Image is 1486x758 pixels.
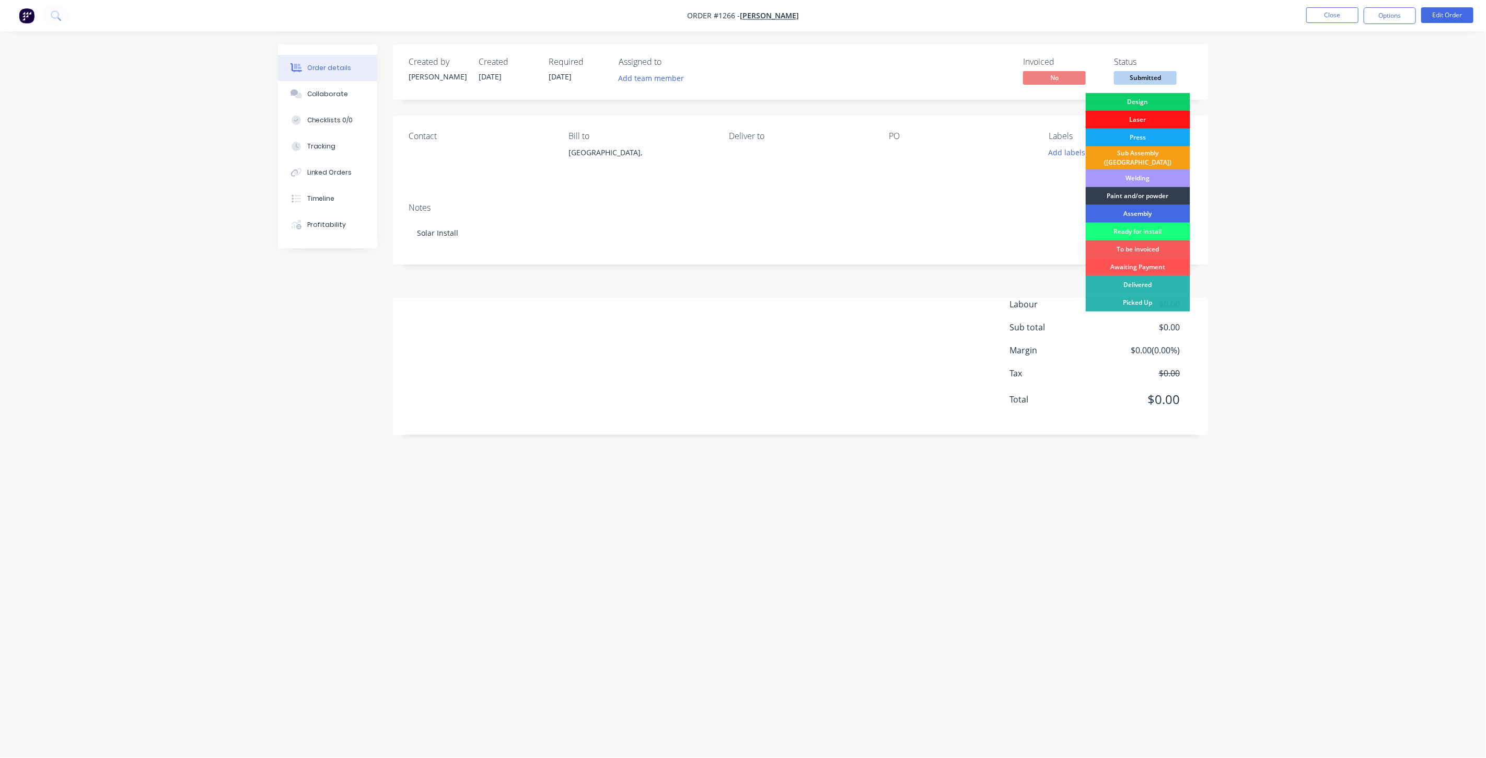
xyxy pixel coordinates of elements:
[1114,71,1177,87] button: Submitted
[409,203,1192,213] div: Notes
[409,71,466,82] div: [PERSON_NAME]
[1114,71,1177,84] span: Submitted
[740,11,799,21] a: [PERSON_NAME]
[1086,169,1190,187] div: Welding
[1009,393,1102,406] span: Total
[1009,367,1102,380] span: Tax
[278,107,377,133] button: Checklists 0/0
[1086,240,1190,258] div: To be invoiced
[1086,258,1190,276] div: Awaiting Payment
[1086,276,1190,294] div: Delivered
[307,116,353,125] div: Checklists 0/0
[307,194,335,203] div: Timeline
[1114,57,1192,67] div: Status
[568,131,712,141] div: Bill to
[729,131,872,141] div: Deliver to
[479,72,502,82] span: [DATE]
[1043,145,1091,159] button: Add labels
[568,145,712,179] div: [GEOGRAPHIC_DATA],
[479,57,536,67] div: Created
[1049,131,1192,141] div: Labels
[613,71,690,85] button: Add team member
[619,57,723,67] div: Assigned to
[549,57,606,67] div: Required
[278,55,377,81] button: Order details
[19,8,34,24] img: Factory
[278,186,377,212] button: Timeline
[1086,294,1190,312] div: Picked Up
[1009,298,1102,311] span: Labour
[889,131,1032,141] div: PO
[409,217,1192,249] div: Solar Install
[307,63,352,73] div: Order details
[1086,111,1190,129] div: Laser
[307,89,349,99] div: Collaborate
[1086,223,1190,240] div: Ready for install
[1009,321,1102,334] span: Sub total
[619,71,690,85] button: Add team member
[687,11,740,21] span: Order #1266 -
[278,81,377,107] button: Collaborate
[1306,7,1359,23] button: Close
[307,168,352,177] div: Linked Orders
[1009,344,1102,357] span: Margin
[1086,129,1190,146] div: Press
[1102,367,1180,380] span: $0.00
[278,159,377,186] button: Linked Orders
[1086,205,1190,223] div: Assembly
[1364,7,1416,24] button: Options
[1421,7,1473,23] button: Edit Order
[568,145,712,160] div: [GEOGRAPHIC_DATA],
[278,212,377,238] button: Profitability
[1086,93,1190,111] div: Design
[307,142,336,151] div: Tracking
[409,131,552,141] div: Contact
[409,57,466,67] div: Created by
[1086,146,1190,169] div: Sub Assembly ([GEOGRAPHIC_DATA])
[1023,71,1086,84] span: No
[1023,57,1101,67] div: Invoiced
[1102,390,1180,409] span: $0.00
[1086,187,1190,205] div: Paint and/or powder
[278,133,377,159] button: Tracking
[549,72,572,82] span: [DATE]
[307,220,346,229] div: Profitability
